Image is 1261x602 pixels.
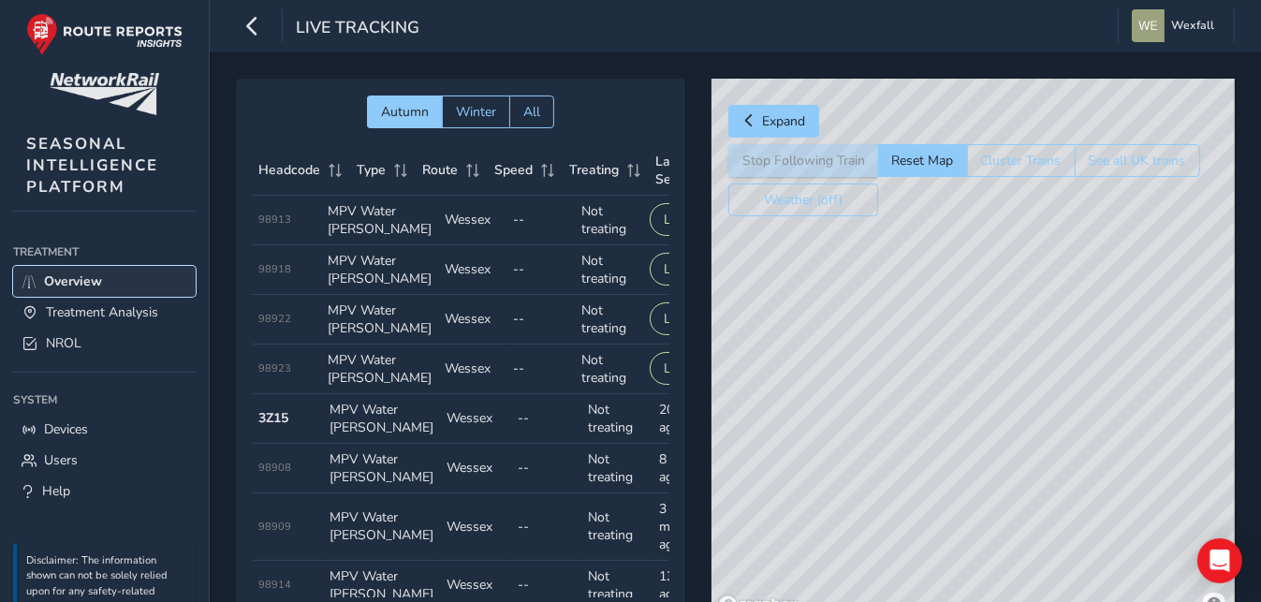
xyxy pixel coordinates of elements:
td: Not treating [575,295,643,345]
td: Wessex [440,444,511,493]
span: Last Seen [656,153,691,188]
a: Overview [13,266,196,297]
a: Devices [13,414,196,445]
button: All [509,95,554,128]
span: SEASONAL INTELLIGENCE PLATFORM [26,133,158,198]
td: Wessex [440,394,511,444]
td: Wessex [440,493,511,561]
button: Live [650,253,701,286]
td: Not treating [581,493,652,561]
span: Autumn [381,103,429,121]
button: Winter [442,95,509,128]
span: Speed [495,161,534,179]
button: Live [650,302,701,335]
button: Cluster Trains [967,144,1075,177]
button: See all UK trains [1075,144,1200,177]
td: Wessex [438,245,506,295]
span: 98909 [259,520,292,534]
span: Winter [456,103,496,121]
td: -- [506,295,575,345]
td: 20 hours ago [652,394,724,444]
button: Weather (off) [728,184,878,216]
span: Treatment Analysis [46,303,158,321]
span: Treating [570,161,620,179]
td: 8 hours ago [652,444,724,493]
td: MPV Water [PERSON_NAME] [321,245,438,295]
td: Not treating [581,444,652,493]
span: Overview [44,272,102,290]
span: Expand [762,112,805,130]
div: System [13,386,196,414]
td: Not treating [575,196,643,245]
td: -- [511,444,582,493]
td: MPV Water [PERSON_NAME] [321,345,438,394]
img: customer logo [50,73,159,115]
span: Help [42,482,70,500]
span: 98908 [259,461,292,475]
strong: 3Z15 [259,409,289,427]
span: 98913 [259,213,292,227]
span: 98922 [259,312,292,326]
img: rr logo [26,13,183,55]
span: Users [44,451,78,469]
td: Wessex [438,345,506,394]
button: Autumn [367,95,442,128]
span: Live Tracking [296,16,419,42]
div: Open Intercom Messenger [1197,538,1242,583]
td: MPV Water [PERSON_NAME] [323,394,440,444]
span: NROL [46,334,81,352]
span: 98914 [259,578,292,592]
span: 98923 [259,361,292,375]
td: -- [506,345,575,394]
td: -- [506,245,575,295]
a: Users [13,445,196,476]
span: Type [358,161,387,179]
td: Wessex [438,196,506,245]
td: 3 minutes ago [652,493,724,561]
button: Expand [728,105,819,138]
td: MPV Water [PERSON_NAME] [323,444,440,493]
td: MPV Water [PERSON_NAME] [323,493,440,561]
span: Wexfall [1171,9,1214,42]
td: MPV Water [PERSON_NAME] [321,295,438,345]
td: Not treating [581,394,652,444]
button: Wexfall [1132,9,1221,42]
td: -- [506,196,575,245]
span: 98918 [259,262,292,276]
span: All [523,103,540,121]
button: Live [650,203,701,236]
a: NROL [13,328,196,359]
a: Help [13,476,196,507]
td: Wessex [438,295,506,345]
td: Not treating [575,245,643,295]
button: Live [650,352,701,385]
div: Treatment [13,238,196,266]
span: Route [423,161,459,179]
td: -- [511,394,582,444]
img: diamond-layout [1132,9,1165,42]
a: Treatment Analysis [13,297,196,328]
span: Devices [44,420,88,438]
td: Not treating [575,345,643,394]
td: -- [511,493,582,561]
td: MPV Water [PERSON_NAME] [321,196,438,245]
span: Headcode [259,161,321,179]
button: Reset Map [878,144,967,177]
